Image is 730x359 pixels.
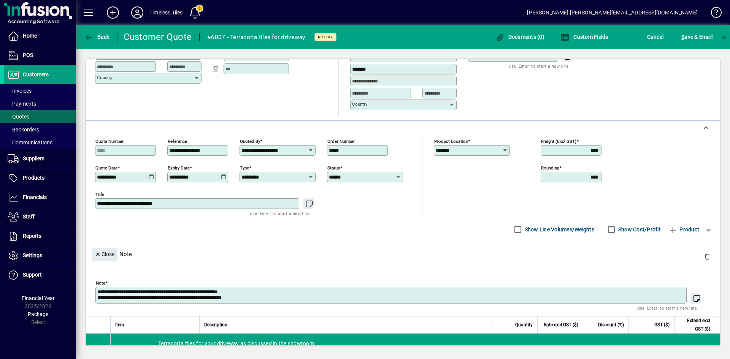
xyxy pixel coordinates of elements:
[8,114,29,120] span: Quotes
[86,240,720,268] div: Note
[23,155,44,161] span: Suppliers
[515,321,533,329] span: Quantity
[4,169,76,188] a: Products
[698,248,716,266] button: Delete
[23,175,44,181] span: Products
[598,321,624,329] span: Discount (%)
[352,101,367,107] mat-label: Country
[23,272,42,278] span: Support
[645,30,666,44] button: Cancel
[23,214,35,220] span: Staff
[28,311,48,317] span: Package
[23,194,47,200] span: Financials
[705,2,720,26] a: Knowledge Base
[90,250,119,257] app-page-header-button: Close
[560,34,608,40] span: Custom Fields
[509,62,568,70] mat-hint: Use 'Enter' to start a new line
[84,34,109,40] span: Back
[559,30,610,44] button: Custom Fields
[4,46,76,65] a: POS
[4,227,76,246] a: Reports
[544,321,578,329] span: Rate excl GST ($)
[97,75,112,80] mat-label: Country
[681,31,713,43] span: ave & Email
[317,35,333,40] span: Active
[617,226,661,233] label: Show Cost/Profit
[698,253,716,260] app-page-header-button: Delete
[678,30,716,44] button: Save & Email
[527,6,698,19] div: [PERSON_NAME] [PERSON_NAME][EMAIL_ADDRESS][DOMAIN_NAME]
[4,97,76,110] a: Payments
[168,138,187,144] mat-label: Reference
[665,223,703,236] button: Product
[541,165,559,170] mat-label: Rounding
[4,123,76,136] a: Backorders
[240,138,260,144] mat-label: Quoted by
[8,139,52,145] span: Communications
[240,165,249,170] mat-label: Type
[23,33,37,39] span: Home
[124,31,192,43] div: Customer Quote
[4,207,76,226] a: Staff
[149,6,182,19] div: Timeless Tiles
[681,34,684,40] span: S
[541,138,576,144] mat-label: Freight (excl GST)
[434,138,468,144] mat-label: Product location
[23,52,33,58] span: POS
[23,233,41,239] span: Reports
[493,30,546,44] button: Documents (0)
[327,165,340,170] mat-label: Status
[637,304,697,312] mat-hint: Use 'Enter' to start a new line
[250,209,309,218] mat-hint: Use 'Enter' to start a new line
[4,246,76,265] a: Settings
[22,295,55,301] span: Financial Year
[647,31,664,43] span: Cancel
[82,30,111,44] button: Back
[96,280,105,285] mat-label: Note
[95,248,114,261] span: Close
[23,71,49,77] span: Customers
[8,101,36,107] span: Payments
[23,252,42,258] span: Settings
[327,138,355,144] mat-label: Order number
[125,6,149,19] button: Profile
[101,6,125,19] button: Add
[95,138,124,144] mat-label: Quote number
[4,110,76,123] a: Quotes
[8,88,32,94] span: Invoices
[654,321,670,329] span: GST ($)
[4,188,76,207] a: Financials
[95,165,117,170] mat-label: Quote date
[204,321,227,329] span: Description
[168,165,190,170] mat-label: Expiry date
[4,27,76,46] a: Home
[4,149,76,168] a: Suppliers
[523,226,594,233] label: Show Line Volumes/Weights
[115,321,124,329] span: Item
[8,127,39,133] span: Backorders
[207,31,305,43] div: #6807 - Terracotta tiles for driveway
[95,191,104,197] mat-label: Title
[4,266,76,285] a: Support
[4,136,76,149] a: Communications
[668,223,699,236] span: Product
[92,248,117,261] button: Close
[76,30,118,44] app-page-header-button: Back
[679,316,710,333] span: Extend excl GST ($)
[4,84,76,97] a: Invoices
[495,34,544,40] span: Documents (0)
